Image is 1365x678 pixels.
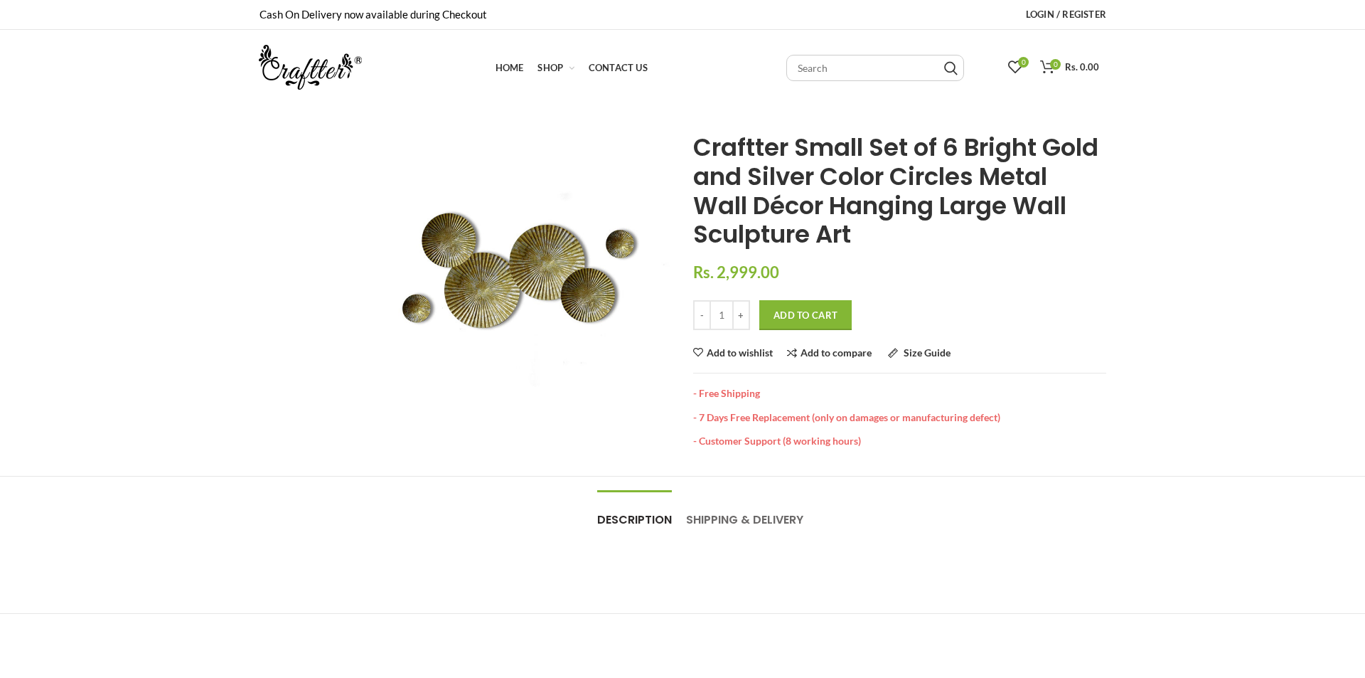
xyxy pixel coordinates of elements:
a: Shipping & Delivery [686,491,803,535]
div: - Free Shipping - 7 Days Free Replacement (only on damages or manufacturing defect) - Customer Su... [693,373,1106,447]
a: Add to wishlist [693,348,773,358]
span: Size Guide [904,346,951,359]
span: Rs. 2,999.00 [693,263,779,282]
span: 0 [1018,57,1029,68]
span: Description [597,512,672,528]
input: Search [786,55,964,81]
img: craftter.com [259,45,362,90]
span: Shipping & Delivery [686,512,803,528]
a: 0 Rs. 0.00 [1033,53,1106,82]
span: Login / Register [1026,9,1106,20]
span: Contact Us [589,62,648,73]
a: Home [488,53,531,82]
a: Size Guide [888,348,951,359]
span: Home [496,62,524,73]
input: - [693,300,711,330]
a: 0 [1001,53,1029,82]
a: Shop [530,53,581,82]
button: Add to Cart [759,300,852,330]
img: Craftter Small Set of 6 Bright Gold and Silver Color Circles Metal Wall Décor Hanging Large Wall ... [359,133,672,446]
a: Description [597,491,672,535]
span: Add to Cart [773,309,837,321]
a: Contact Us [582,53,655,82]
span: Add to wishlist [707,348,773,358]
input: Search [944,61,958,75]
span: Add to compare [801,346,872,359]
input: + [732,300,750,330]
a: Add to compare [787,348,872,359]
span: Rs. 0.00 [1065,61,1099,73]
span: 0 [1050,59,1061,70]
span: Shop [537,62,563,73]
span: Craftter Small Set of 6 Bright Gold and Silver Color Circles Metal Wall Décor Hanging Large Wall ... [693,130,1098,251]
